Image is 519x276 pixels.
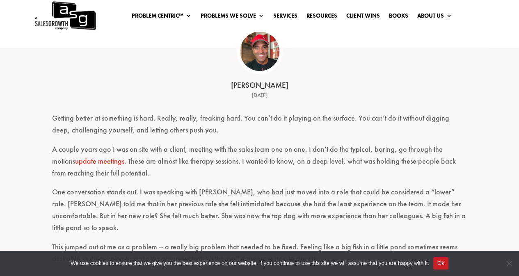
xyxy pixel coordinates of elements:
p: This jumped out at me as a problem – a really big problem that needed to be fixed. Feeling like a... [52,241,467,272]
span: No [505,259,513,267]
a: Resources [306,13,337,22]
span: We use cookies to ensure that we give you the best experience on our website. If you continue to ... [71,259,429,267]
div: [DATE] [133,91,387,100]
p: A couple years ago I was on site with a client, meeting with the sales team one on one. I don’t d... [52,144,467,186]
a: Problems We Solve [200,13,264,22]
a: Books [389,13,408,22]
div: [PERSON_NAME] [133,80,387,91]
a: Services [273,13,297,22]
button: Ok [433,257,448,269]
a: Problem Centric™ [131,13,191,22]
a: update meetings [75,156,124,166]
p: One conversation stands out. I was speaking with [PERSON_NAME], who had just moved into a role th... [52,186,467,241]
p: Getting better at something is hard. Really, really, freaking hard. You can’t do it playing on th... [52,112,467,144]
img: ASG Co_alternate lockup (1) [240,32,279,71]
a: Client Wins [346,13,380,22]
a: About Us [417,13,452,22]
